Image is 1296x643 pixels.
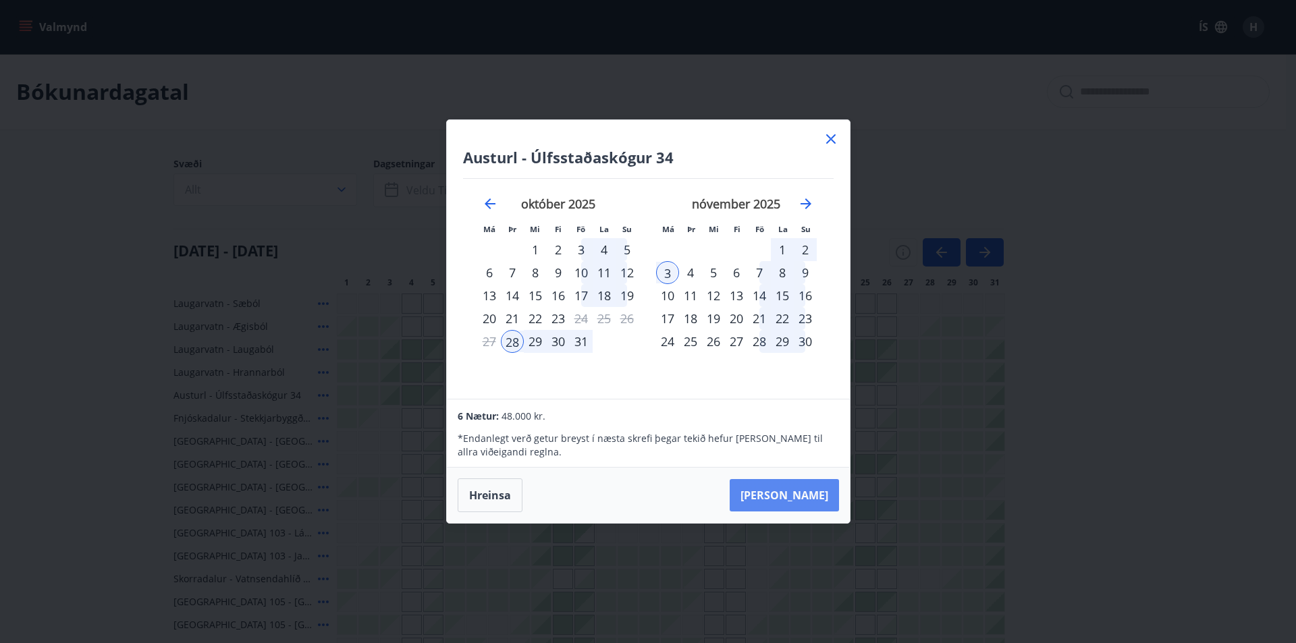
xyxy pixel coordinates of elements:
[748,307,771,330] td: Choose föstudagur, 21. nóvember 2025 as your check-in date. It’s available.
[524,284,547,307] td: Choose miðvikudagur, 15. október 2025 as your check-in date. It’s available.
[616,238,639,261] td: Choose sunnudagur, 5. október 2025 as your check-in date. It’s available.
[524,261,547,284] td: Choose miðvikudagur, 8. október 2025 as your check-in date. It’s available.
[734,224,740,234] small: Fi
[725,261,748,284] td: Choose fimmtudagur, 6. nóvember 2025 as your check-in date. It’s available.
[748,330,771,353] td: Choose föstudagur, 28. nóvember 2025 as your check-in date. It’s available.
[702,330,725,353] div: 26
[709,224,719,234] small: Mi
[794,330,817,353] td: Choose sunnudagur, 30. nóvember 2025 as your check-in date. It’s available.
[524,330,547,353] td: Selected. miðvikudagur, 29. október 2025
[478,261,501,284] div: 6
[656,284,679,307] td: Choose mánudagur, 10. nóvember 2025 as your check-in date. It’s available.
[482,196,498,212] div: Move backward to switch to the previous month.
[616,284,639,307] td: Choose sunnudagur, 19. október 2025 as your check-in date. It’s available.
[508,224,516,234] small: Þr
[778,224,788,234] small: La
[593,284,616,307] div: 18
[616,238,639,261] div: 5
[622,224,632,234] small: Su
[570,238,593,261] td: Choose föstudagur, 3. október 2025 as your check-in date. It’s available.
[593,284,616,307] td: Choose laugardagur, 18. október 2025 as your check-in date. It’s available.
[478,284,501,307] div: 13
[570,284,593,307] div: 17
[748,261,771,284] div: 7
[576,224,585,234] small: Fö
[687,224,695,234] small: Þr
[798,196,814,212] div: Move forward to switch to the next month.
[570,307,593,330] td: Choose föstudagur, 24. október 2025 as your check-in date. It’s available.
[599,224,609,234] small: La
[570,261,593,284] td: Choose föstudagur, 10. október 2025 as your check-in date. It’s available.
[702,330,725,353] td: Choose miðvikudagur, 26. nóvember 2025 as your check-in date. It’s available.
[771,330,794,353] div: 29
[725,307,748,330] td: Choose fimmtudagur, 20. nóvember 2025 as your check-in date. It’s available.
[570,284,593,307] td: Choose föstudagur, 17. október 2025 as your check-in date. It’s available.
[555,224,562,234] small: Fi
[656,284,679,307] div: 10
[748,284,771,307] div: 14
[730,479,839,511] button: [PERSON_NAME]
[656,307,679,330] td: Choose mánudagur, 17. nóvember 2025 as your check-in date. It’s available.
[524,307,547,330] td: Choose miðvikudagur, 22. október 2025 as your check-in date. It’s available.
[570,238,593,261] div: 3
[794,238,817,261] div: 2
[702,261,725,284] td: Choose miðvikudagur, 5. nóvember 2025 as your check-in date. It’s available.
[656,261,679,284] div: 3
[501,330,524,353] td: Selected as start date. þriðjudagur, 28. október 2025
[478,261,501,284] td: Choose mánudagur, 6. október 2025 as your check-in date. It’s available.
[771,261,794,284] div: 8
[616,261,639,284] td: Choose sunnudagur, 12. október 2025 as your check-in date. It’s available.
[593,307,616,330] td: Not available. laugardagur, 25. október 2025
[524,330,547,353] div: 29
[478,307,501,330] div: 20
[748,284,771,307] td: Choose föstudagur, 14. nóvember 2025 as your check-in date. It’s available.
[771,261,794,284] td: Choose laugardagur, 8. nóvember 2025 as your check-in date. It’s available.
[656,330,679,353] td: Choose mánudagur, 24. nóvember 2025 as your check-in date. It’s available.
[616,284,639,307] div: 19
[771,307,794,330] div: 22
[662,224,674,234] small: Má
[547,238,570,261] td: Choose fimmtudagur, 2. október 2025 as your check-in date. It’s available.
[570,330,593,353] td: Selected. föstudagur, 31. október 2025
[794,307,817,330] div: 23
[478,284,501,307] td: Choose mánudagur, 13. október 2025 as your check-in date. It’s available.
[771,284,794,307] div: 15
[524,307,547,330] div: 22
[725,330,748,353] div: 27
[771,330,794,353] td: Choose laugardagur, 29. nóvember 2025 as your check-in date. It’s available.
[458,478,522,512] button: Hreinsa
[547,307,570,330] td: Choose fimmtudagur, 23. október 2025 as your check-in date. It’s available.
[794,284,817,307] td: Choose sunnudagur, 16. nóvember 2025 as your check-in date. It’s available.
[679,261,702,284] td: Choose þriðjudagur, 4. nóvember 2025 as your check-in date. It’s available.
[570,307,593,330] div: Aðeins útritun í boði
[616,261,639,284] div: 12
[771,284,794,307] td: Choose laugardagur, 15. nóvember 2025 as your check-in date. It’s available.
[501,284,524,307] td: Choose þriðjudagur, 14. október 2025 as your check-in date. It’s available.
[702,307,725,330] div: 19
[478,307,501,330] td: Choose mánudagur, 20. október 2025 as your check-in date. It’s available.
[547,261,570,284] td: Choose fimmtudagur, 9. október 2025 as your check-in date. It’s available.
[530,224,540,234] small: Mi
[524,284,547,307] div: 15
[794,261,817,284] td: Choose sunnudagur, 9. nóvember 2025 as your check-in date. It’s available.
[483,224,495,234] small: Má
[801,224,811,234] small: Su
[748,261,771,284] td: Choose föstudagur, 7. nóvember 2025 as your check-in date. It’s available.
[593,238,616,261] div: 4
[679,284,702,307] td: Choose þriðjudagur, 11. nóvember 2025 as your check-in date. It’s available.
[725,261,748,284] div: 6
[593,261,616,284] td: Choose laugardagur, 11. október 2025 as your check-in date. It’s available.
[771,238,794,261] td: Selected. laugardagur, 1. nóvember 2025
[794,238,817,261] td: Selected. sunnudagur, 2. nóvember 2025
[547,284,570,307] div: 16
[702,307,725,330] td: Choose miðvikudagur, 19. nóvember 2025 as your check-in date. It’s available.
[755,224,764,234] small: Fö
[679,330,702,353] td: Choose þriðjudagur, 25. nóvember 2025 as your check-in date. It’s available.
[463,147,834,167] h4: Austurl - Úlfsstaðaskógur 34
[748,307,771,330] div: 21
[748,330,771,353] div: 28
[794,307,817,330] td: Choose sunnudagur, 23. nóvember 2025 as your check-in date. It’s available.
[458,410,499,422] span: 6 Nætur:
[501,284,524,307] div: 14
[656,330,679,353] div: 24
